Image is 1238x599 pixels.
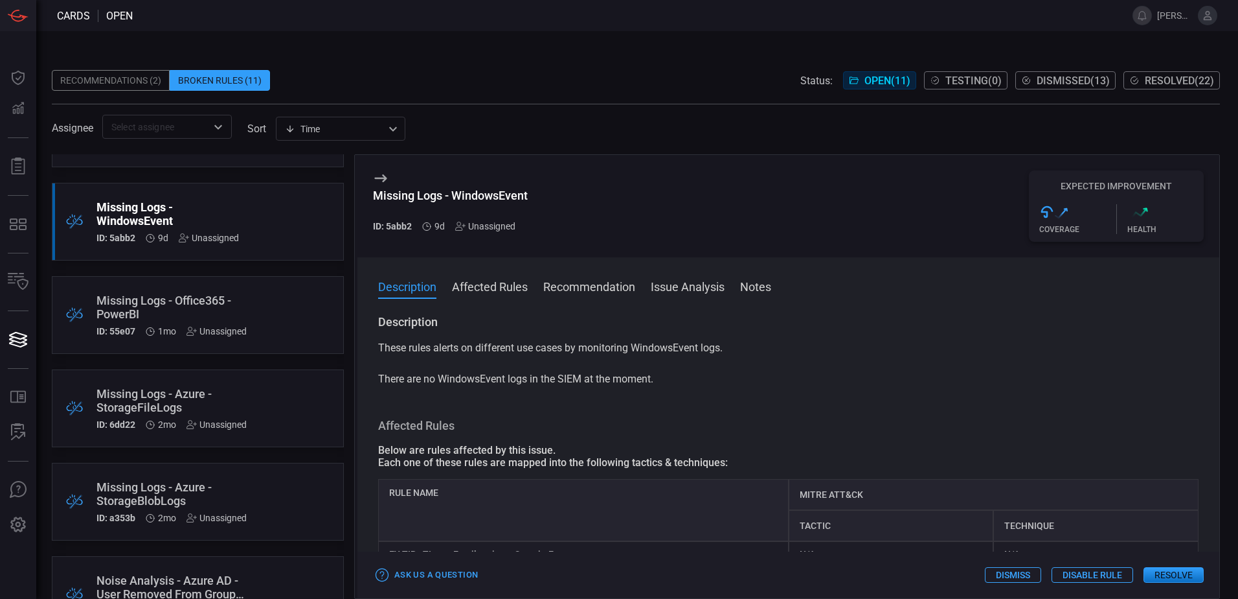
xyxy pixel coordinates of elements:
button: ALERT ANALYSIS [3,417,34,448]
h5: ID: 5abb2 [96,233,135,243]
button: Recommendation [543,278,635,294]
button: Preferences [3,510,34,541]
div: Missing Logs - WindowsEvent [96,200,250,228]
div: Missing Logs - Office365 - PowerBI [96,294,250,321]
label: sort [247,123,266,135]
button: Dismissed(13) [1015,71,1116,89]
span: Cards [57,10,90,22]
div: Health [1127,225,1204,234]
div: Each one of these rules are mapped into the following tactics & techniques: [378,456,1199,469]
h5: ID: 6dd22 [96,419,135,430]
h5: ID: 55e07 [96,326,135,336]
span: Aug 25, 2025 3:45 AM [158,233,168,243]
button: Ask Us A Question [3,475,34,506]
h5: ID: a353b [96,513,135,523]
div: Tactic [789,510,994,541]
button: Affected Rules [452,278,528,294]
div: EY TIP : TI map Email entity to SecurityEvent [378,541,789,567]
button: Description [378,278,436,294]
div: Unassigned [186,419,247,430]
h3: Description [378,314,1199,330]
div: Technique [993,510,1199,541]
button: Ask Us a Question [373,565,481,585]
div: N/A [789,541,994,567]
span: Resolved ( 22 ) [1145,75,1214,87]
h5: ID: 5abb2 [373,221,412,231]
span: Jul 01, 2025 3:44 AM [158,419,176,430]
button: Reports [3,151,34,182]
div: Missing Logs - Azure - StorageBlobLogs [96,480,250,508]
button: Inventory [3,266,34,298]
button: MITRE - Detection Posture [3,209,34,240]
button: Open [209,118,227,136]
div: Unassigned [455,221,515,231]
span: [PERSON_NAME].[PERSON_NAME] [1157,10,1193,21]
span: Jul 01, 2025 3:44 AM [158,513,176,523]
div: Missing Logs - WindowsEvent [373,189,528,202]
div: Missing Logs - Azure - StorageFileLogs [96,387,250,414]
button: Disable Rule [1052,567,1133,583]
span: Aug 25, 2025 3:45 AM [434,221,445,231]
button: Resolved(22) [1123,71,1220,89]
div: Time [285,123,385,135]
input: Select assignee [106,119,207,135]
div: Coverage [1039,225,1116,234]
div: Unassigned [186,513,247,523]
button: Issue Analysis [651,278,725,294]
button: Detections [3,93,34,124]
h3: Affected Rules [378,418,1199,434]
div: Rule Name [378,479,789,541]
button: Resolve [1143,567,1204,583]
span: Status: [800,75,833,87]
span: Open ( 11 ) [864,75,910,87]
p: These rules alerts on different use cases by monitoring WindowsEvent logs. There are no WindowsEv... [378,340,1199,387]
div: Recommendations (2) [52,70,170,91]
span: Assignee [52,122,93,134]
button: Testing(0) [924,71,1007,89]
button: Rule Catalog [3,382,34,413]
div: Unassigned [179,233,239,243]
button: Cards [3,324,34,355]
div: Below are rules affected by this issue. [378,444,1199,456]
div: N/A [993,541,1199,567]
div: Broken Rules (11) [170,70,270,91]
span: open [106,10,133,22]
button: Dashboard [3,62,34,93]
button: Open(11) [843,71,916,89]
div: Unassigned [186,326,247,336]
span: Testing ( 0 ) [945,75,1002,87]
div: MITRE ATT&CK [789,479,1199,510]
button: Dismiss [985,567,1041,583]
button: Notes [740,278,771,294]
span: Jul 29, 2025 2:13 AM [158,326,176,336]
h5: Expected Improvement [1029,181,1204,191]
span: Dismissed ( 13 ) [1037,75,1110,87]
